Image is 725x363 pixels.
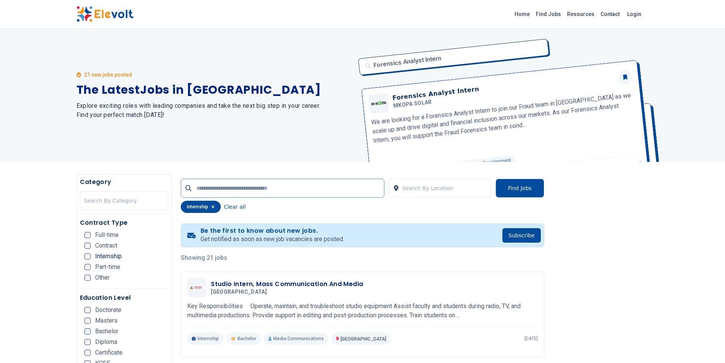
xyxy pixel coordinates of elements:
[84,253,91,259] input: Internship
[84,232,91,238] input: Full-time
[84,350,91,356] input: Certificate
[496,179,544,198] button: Find Jobs
[84,243,91,249] input: Contract
[95,307,121,313] span: Doctorate
[687,326,725,363] iframe: Chat Widget
[224,201,245,213] button: Clear all
[264,333,328,345] p: Media Communications
[84,318,91,324] input: Masters
[80,218,169,227] h5: Contract Type
[95,328,118,334] span: Bachelor
[187,278,538,345] a: Kabarak UniversityStudio Intern, Mass Communication And Media[GEOGRAPHIC_DATA]Key Responsibilitie...
[623,6,646,22] a: Login
[598,8,623,20] a: Contact
[84,275,91,281] input: Other
[211,280,363,289] h3: Studio Intern, Mass Communication And Media
[95,318,118,324] span: Masters
[237,336,256,342] span: Bachelor
[189,286,204,289] img: Kabarak University
[201,227,344,235] h4: Be the first to know about new jobs.
[95,243,117,249] span: Contract
[95,232,119,238] span: Full-time
[524,336,538,342] p: [DATE]
[80,178,169,187] h5: Category
[201,235,344,244] p: Get notified as soon as new job vacancies are posted.
[95,253,122,259] span: Internship
[95,350,123,356] span: Certificate
[95,339,117,345] span: Diploma
[95,264,120,270] span: Part-time
[511,8,533,20] a: Home
[533,8,564,20] a: Find Jobs
[502,228,541,243] button: Subscribe
[84,339,91,345] input: Diploma
[76,83,354,97] h1: The Latest Jobs in [GEOGRAPHIC_DATA]
[84,307,91,313] input: Doctorate
[564,8,598,20] a: Resources
[80,293,169,302] h5: Education Level
[181,253,544,262] p: Showing 21 jobs
[95,275,110,281] span: Other
[187,302,538,320] p: Key Responsibilities Operate, maintain, and troubleshoot studio equipment Assist faculty and stud...
[84,328,91,334] input: Bachelor
[181,201,221,213] div: internship
[84,264,91,270] input: Part-time
[76,6,134,22] img: Elevolt
[341,336,386,342] span: [GEOGRAPHIC_DATA]
[211,289,267,296] span: [GEOGRAPHIC_DATA]
[187,333,223,345] p: Internship
[84,71,132,78] p: 21 new jobs posted
[76,101,354,120] h2: Explore exciting roles with leading companies and take the next big step in your career. Find you...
